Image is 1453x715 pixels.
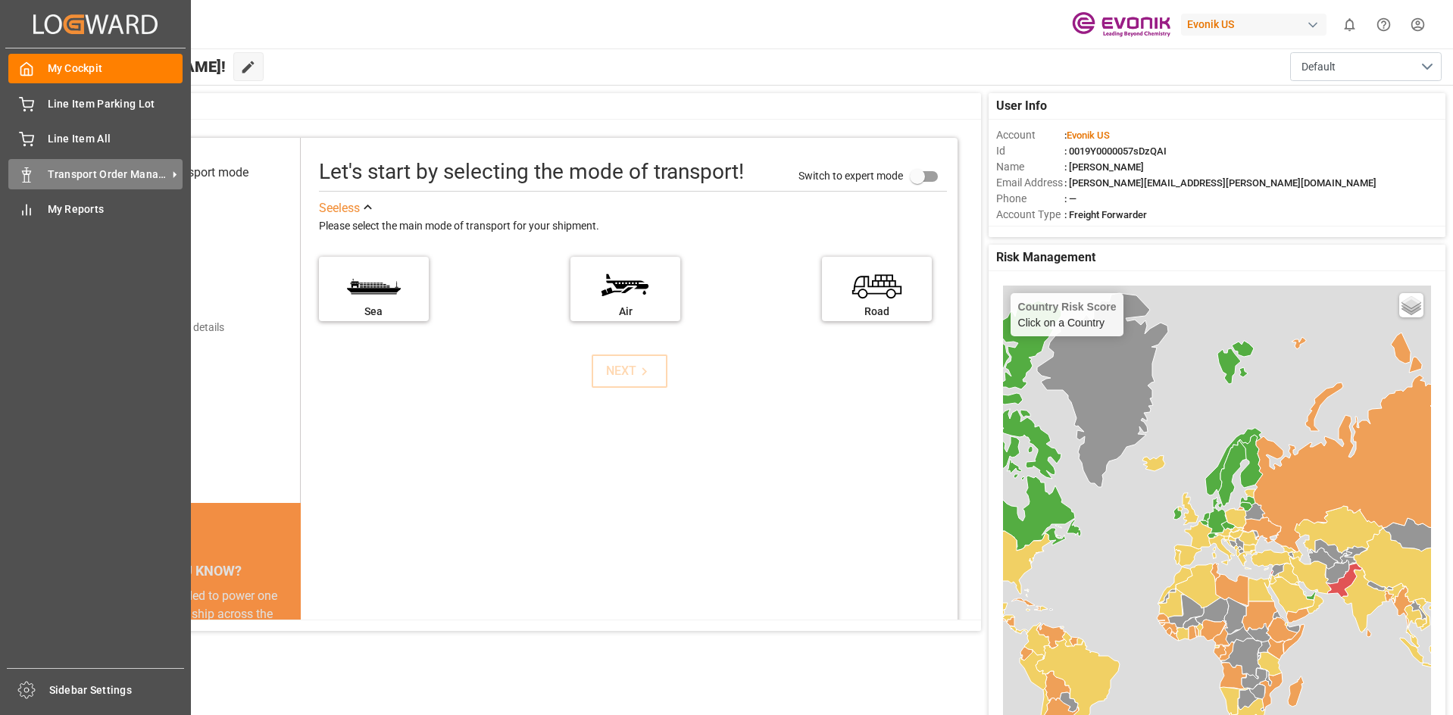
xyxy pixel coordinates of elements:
div: See less [319,199,360,217]
a: My Cockpit [8,54,183,83]
span: : Freight Forwarder [1064,209,1147,220]
div: Sea [327,304,421,320]
div: The energy needed to power one large container ship across the ocean in a single day is the same ... [100,587,283,696]
div: Evonik US [1181,14,1326,36]
span: Switch to expert mode [798,169,903,181]
div: Click on a Country [1018,301,1117,329]
div: Let's start by selecting the mode of transport! [319,156,744,188]
span: : — [1064,193,1076,205]
img: Evonik-brand-mark-Deep-Purple-RGB.jpeg_1700498283.jpeg [1072,11,1170,38]
span: : [1064,130,1110,141]
span: Default [1301,59,1336,75]
span: : 0019Y0000057sDzQAI [1064,145,1167,157]
div: NEXT [606,362,652,380]
button: show 0 new notifications [1333,8,1367,42]
span: Email Address [996,175,1064,191]
a: Layers [1399,293,1423,317]
span: Account [996,127,1064,143]
span: Line Item Parking Lot [48,96,183,112]
span: Hello [PERSON_NAME]! [63,52,226,81]
span: User Info [996,97,1047,115]
a: Line Item Parking Lot [8,89,183,118]
button: Help Center [1367,8,1401,42]
span: Risk Management [996,248,1095,267]
span: My Cockpit [48,61,183,76]
span: Sidebar Settings [49,682,185,698]
span: : [PERSON_NAME][EMAIL_ADDRESS][PERSON_NAME][DOMAIN_NAME] [1064,177,1376,189]
span: Phone [996,191,1064,207]
div: Air [578,304,673,320]
span: Name [996,159,1064,175]
button: open menu [1290,52,1442,81]
button: next slide / item [280,587,301,714]
a: Line Item All [8,124,183,154]
button: NEXT [592,354,667,388]
span: Id [996,143,1064,159]
span: : [PERSON_NAME] [1064,161,1144,173]
span: Transport Order Management [48,167,167,183]
span: Line Item All [48,131,183,147]
a: My Reports [8,195,183,224]
div: DID YOU KNOW? [82,555,301,587]
div: Road [830,304,924,320]
button: Evonik US [1181,10,1333,39]
span: Evonik US [1067,130,1110,141]
span: Account Type [996,207,1064,223]
div: Please select the main mode of transport for your shipment. [319,217,947,236]
span: My Reports [48,201,183,217]
h4: Country Risk Score [1018,301,1117,313]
